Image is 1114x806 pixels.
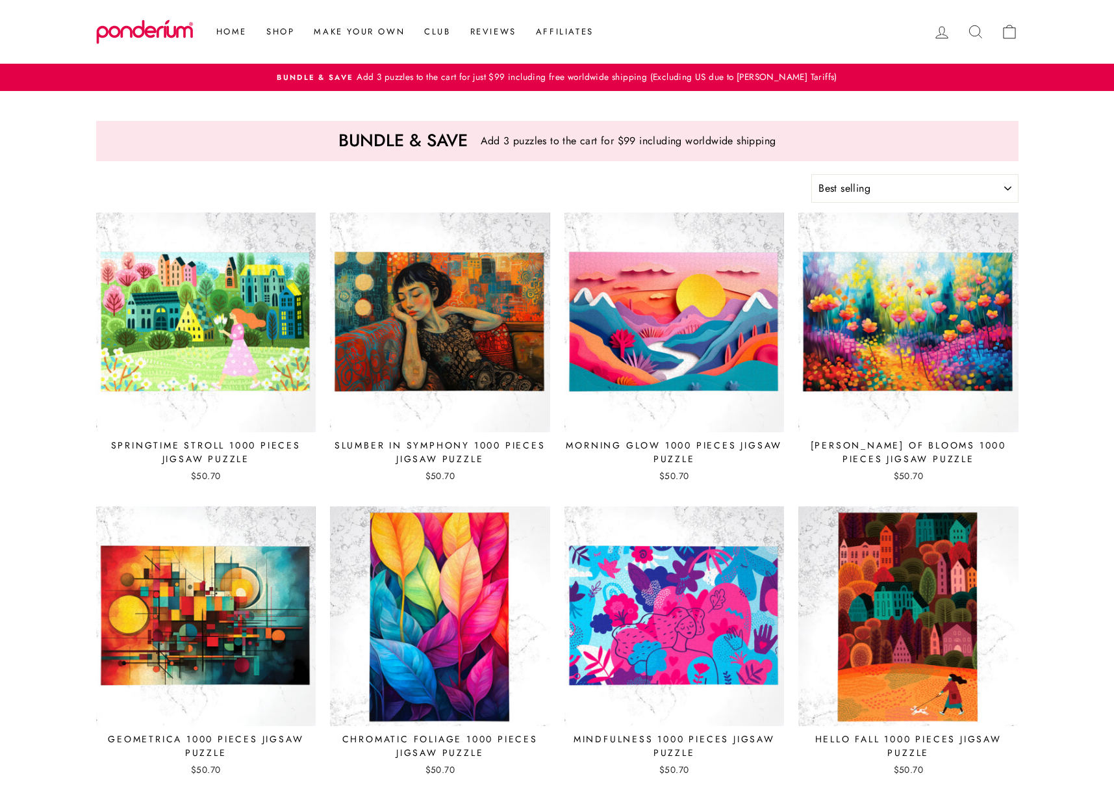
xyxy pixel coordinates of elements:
[330,763,550,776] div: $50.70
[481,135,776,147] p: Add 3 puzzles to the cart for $99 including worldwide shipping
[277,72,353,83] span: Bundle & Save
[96,763,316,776] div: $50.70
[461,20,526,44] a: Reviews
[564,733,785,760] div: Mindfulness 1000 Pieces Jigsaw Puzzle
[798,469,1019,482] div: $50.70
[304,20,414,44] a: Make Your Own
[96,439,316,466] div: Springtime Stroll 1000 Pieces Jigsaw Puzzle
[798,439,1019,466] div: [PERSON_NAME] of Blooms 1000 Pieces Jigsaw Puzzle
[564,506,785,781] a: Mindfulness 1000 Pieces Jigsaw Puzzle $50.70
[353,70,837,83] span: Add 3 puzzles to the cart for just $99 including free worldwide shipping (Excluding US due to [PE...
[330,439,550,466] div: Slumber in Symphony 1000 Pieces Jigsaw Puzzle
[99,70,1015,84] a: Bundle & SaveAdd 3 puzzles to the cart for just $99 including free worldwide shipping (Excluding ...
[96,469,316,482] div: $50.70
[564,439,785,466] div: Morning Glow 1000 Pieces Jigsaw Puzzle
[798,213,1019,487] a: [PERSON_NAME] of Blooms 1000 Pieces Jigsaw Puzzle $50.70
[330,213,550,487] a: Slumber in Symphony 1000 Pieces Jigsaw Puzzle $50.70
[96,19,194,44] img: Ponderium
[564,763,785,776] div: $50.70
[200,20,603,44] ul: Primary
[330,469,550,482] div: $50.70
[207,20,257,44] a: Home
[798,506,1019,781] a: Hello Fall 1000 Pieces Jigsaw Puzzle $50.70
[526,20,603,44] a: Affiliates
[257,20,304,44] a: Shop
[798,763,1019,776] div: $50.70
[96,733,316,760] div: Geometrica 1000 Pieces Jigsaw Puzzle
[96,506,316,781] a: Geometrica 1000 Pieces Jigsaw Puzzle $50.70
[564,469,785,482] div: $50.70
[330,506,550,781] a: Chromatic Foliage 1000 Pieces Jigsaw Puzzle $50.70
[798,733,1019,760] div: Hello Fall 1000 Pieces Jigsaw Puzzle
[338,131,468,151] p: Bundle & save
[96,121,1019,161] a: Bundle & saveAdd 3 puzzles to the cart for $99 including worldwide shipping
[96,213,316,487] a: Springtime Stroll 1000 Pieces Jigsaw Puzzle $50.70
[564,213,785,487] a: Morning Glow 1000 Pieces Jigsaw Puzzle $50.70
[414,20,460,44] a: Club
[330,733,550,760] div: Chromatic Foliage 1000 Pieces Jigsaw Puzzle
